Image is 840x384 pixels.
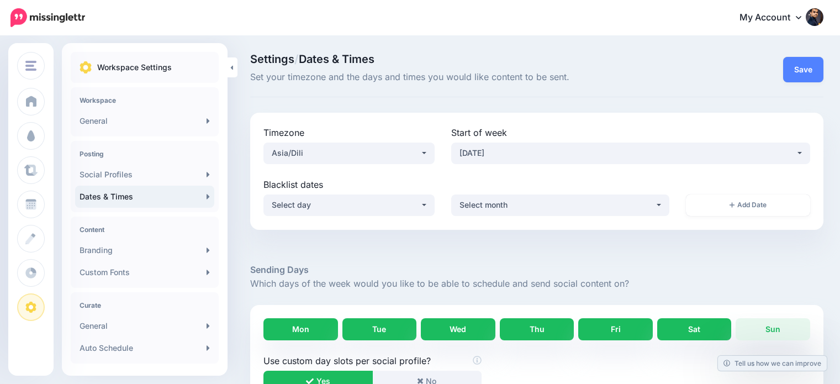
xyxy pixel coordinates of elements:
[718,356,827,371] a: Tell us how we can improve
[250,263,823,277] h5: Sending Days
[250,277,823,291] p: Which days of the week would you like to be able to schedule and send social content on?
[272,146,420,160] div: Asia/Dili
[80,96,210,104] h4: Workspace
[783,57,823,82] button: Save
[459,146,795,160] div: [DATE]
[75,239,214,261] a: Branding
[75,110,214,132] a: General
[728,4,823,31] a: My Account
[10,8,85,27] img: Missinglettr
[75,315,214,337] a: General
[764,346,790,373] iframe: Intercom live chat
[736,318,810,340] a: Sun
[451,194,669,216] button: Select month
[263,318,338,340] a: Mon
[451,126,810,139] label: Start of week
[263,178,810,191] label: Blacklist dates
[75,164,214,186] a: Social Profiles
[578,318,653,340] a: Fri
[97,61,172,74] p: Workspace Settings
[500,318,574,340] a: Thu
[263,126,435,139] label: Timezone
[250,70,627,85] span: Set your timezone and the days and times you would like content to be sent.
[263,194,435,216] button: Select day
[451,143,810,164] button: Sunday
[272,198,420,212] div: Select day
[80,301,210,309] h4: Curate
[342,318,417,340] a: Tue
[75,186,214,208] a: Dates & Times
[263,143,435,164] button: Asia/Dili
[421,318,495,340] a: Wed
[686,194,810,216] button: Add Date
[459,198,654,212] div: Select month
[294,52,299,66] span: /
[657,318,732,340] a: Sat
[250,54,627,65] span: Settings Dates & Times
[75,337,214,359] a: Auto Schedule
[80,61,92,73] img: settings.png
[75,261,214,283] a: Custom Fonts
[263,354,482,367] label: Use custom day slots per social profile?
[25,61,36,71] img: menu.png
[80,225,210,234] h4: Content
[80,150,210,158] h4: Posting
